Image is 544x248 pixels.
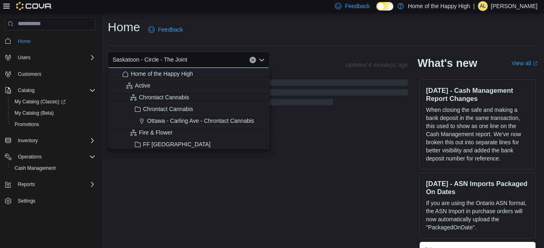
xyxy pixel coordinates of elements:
[15,196,38,206] a: Settings
[143,140,211,148] span: FF [GEOGRAPHIC_DATA]
[139,93,189,101] span: Chrontact Cannabis
[345,2,369,10] span: Feedback
[15,136,96,145] span: Inventory
[258,57,265,63] button: Close list of options
[108,139,270,150] button: FF [GEOGRAPHIC_DATA]
[147,117,254,125] span: Ottawa - Carling Ave - Chrontact Cannabis
[2,52,99,63] button: Users
[8,107,99,119] button: My Catalog (Beta)
[11,97,69,107] a: My Catalog (Classic)
[11,163,96,173] span: Cash Management
[11,120,96,129] span: Promotions
[135,81,150,90] span: Active
[11,108,96,118] span: My Catalog (Beta)
[473,1,475,11] p: |
[143,105,193,113] span: Chrontact Cannabis
[18,87,34,94] span: Catalog
[2,195,99,207] button: Settings
[15,86,38,95] button: Catalog
[426,106,529,162] p: When closing the safe and making a bank deposit in the same transaction, this used to show as one...
[15,98,66,105] span: My Catalog (Classic)
[18,181,35,188] span: Reports
[426,199,529,231] p: If you are using the Ontario ASN format, the ASN Import in purchase orders will now automatically...
[108,92,270,103] button: Chrontact Cannabis
[15,36,96,46] span: Home
[491,1,538,11] p: [PERSON_NAME]
[131,70,193,78] span: Home of the Happy High
[426,86,529,103] h3: [DATE] - Cash Management Report Changes
[108,115,270,127] button: Ottawa - Carling Ave - Chrontact Cannabis
[145,21,186,38] a: Feedback
[2,179,99,190] button: Reports
[16,2,52,10] img: Cova
[2,68,99,80] button: Customers
[108,68,270,80] button: Home of the Happy High
[15,53,34,62] button: Users
[18,54,30,61] span: Users
[15,69,45,79] a: Customers
[8,162,99,174] button: Cash Management
[139,128,173,137] span: Fire & Flower
[15,165,55,171] span: Cash Management
[18,38,31,45] span: Home
[108,103,270,115] button: Chrontact Cannabis
[108,127,270,139] button: Fire & Flower
[426,180,529,196] h3: [DATE] - ASN Imports Packaged On Dates
[15,152,96,162] span: Operations
[15,152,45,162] button: Operations
[18,154,42,160] span: Operations
[418,57,477,70] h2: What's new
[5,32,96,228] nav: Complex example
[346,62,408,68] p: Updated 6 minute(s) ago
[158,26,183,34] span: Feedback
[15,136,41,145] button: Inventory
[2,85,99,96] button: Catalog
[15,180,38,189] button: Reports
[11,97,96,107] span: My Catalog (Classic)
[512,60,538,66] a: View allExternal link
[15,121,39,128] span: Promotions
[15,69,96,79] span: Customers
[11,163,59,173] a: Cash Management
[533,61,538,66] svg: External link
[250,57,256,63] button: Clear input
[8,96,99,107] a: My Catalog (Classic)
[108,80,270,92] button: Active
[11,108,57,118] a: My Catalog (Beta)
[15,36,34,46] a: Home
[18,198,35,204] span: Settings
[18,71,41,77] span: Customers
[113,55,187,64] span: Saskatoon - Circle - The Joint
[108,19,140,35] h1: Home
[15,196,96,206] span: Settings
[8,119,99,130] button: Promotions
[2,151,99,162] button: Operations
[478,1,488,11] div: Alicia LaPlante
[480,1,486,11] span: AL
[11,120,43,129] a: Promotions
[15,180,96,189] span: Reports
[2,135,99,146] button: Inventory
[376,2,393,11] input: Dark Mode
[2,35,99,47] button: Home
[15,110,54,116] span: My Catalog (Beta)
[15,53,96,62] span: Users
[18,137,38,144] span: Inventory
[408,1,470,11] p: Home of the Happy High
[15,86,96,95] span: Catalog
